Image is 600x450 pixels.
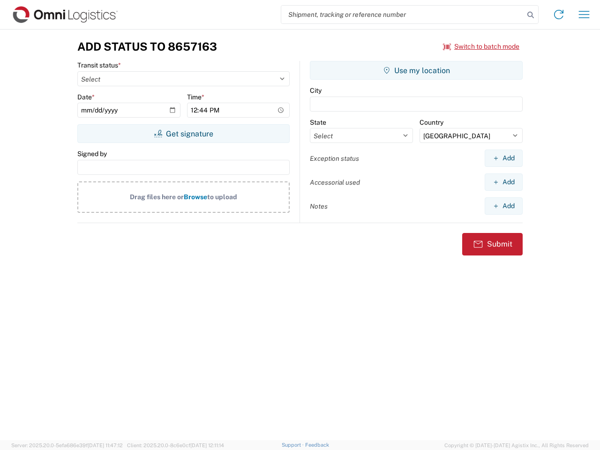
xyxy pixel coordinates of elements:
span: Server: 2025.20.0-5efa686e39f [11,442,123,448]
button: Use my location [310,61,523,80]
button: Switch to batch mode [443,39,519,54]
label: Date [77,93,95,101]
span: Client: 2025.20.0-8c6e0cf [127,442,224,448]
label: Notes [310,202,328,210]
input: Shipment, tracking or reference number [281,6,524,23]
label: Time [187,93,204,101]
label: Transit status [77,61,121,69]
label: State [310,118,326,127]
label: Accessorial used [310,178,360,187]
button: Add [485,173,523,191]
span: [DATE] 12:11:14 [190,442,224,448]
span: Drag files here or [130,193,184,201]
label: City [310,86,322,95]
h3: Add Status to 8657163 [77,40,217,53]
a: Feedback [305,442,329,448]
a: Support [282,442,305,448]
span: to upload [207,193,237,201]
button: Get signature [77,124,290,143]
button: Add [485,150,523,167]
span: Browse [184,193,207,201]
button: Submit [462,233,523,255]
span: [DATE] 11:47:12 [88,442,123,448]
label: Signed by [77,150,107,158]
span: Copyright © [DATE]-[DATE] Agistix Inc., All Rights Reserved [444,441,589,450]
label: Exception status [310,154,359,163]
button: Add [485,197,523,215]
label: Country [420,118,443,127]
